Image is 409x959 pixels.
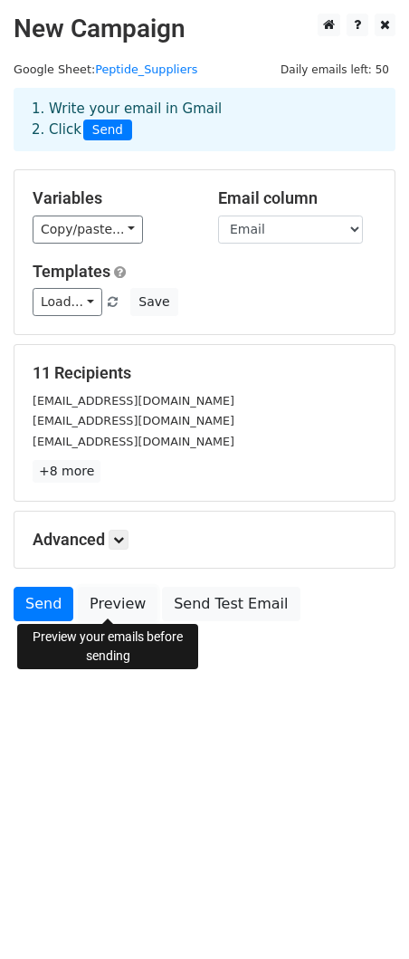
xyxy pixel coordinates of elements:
small: [EMAIL_ADDRESS][DOMAIN_NAME] [33,394,234,408]
a: Copy/paste... [33,216,143,244]
a: Load... [33,288,102,316]
a: Templates [33,262,110,281]
div: Preview your emails before sending [17,624,198,669]
a: Send Test Email [162,587,300,621]
h5: 11 Recipients [33,363,376,383]
iframe: Chat Widget [319,872,409,959]
h5: Variables [33,188,191,208]
small: [EMAIL_ADDRESS][DOMAIN_NAME] [33,414,234,427]
h5: Advanced [33,530,376,550]
span: Send [83,120,132,141]
a: +8 more [33,460,100,483]
small: [EMAIL_ADDRESS][DOMAIN_NAME] [33,435,234,448]
div: 1. Write your email in Gmail 2. Click [18,99,391,140]
h2: New Campaign [14,14,395,44]
a: Peptide_Suppliers [95,62,197,76]
button: Save [130,288,177,316]
a: Send [14,587,73,621]
small: Google Sheet: [14,62,197,76]
span: Daily emails left: 50 [274,60,395,80]
a: Preview [78,587,157,621]
h5: Email column [218,188,376,208]
a: Daily emails left: 50 [274,62,395,76]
